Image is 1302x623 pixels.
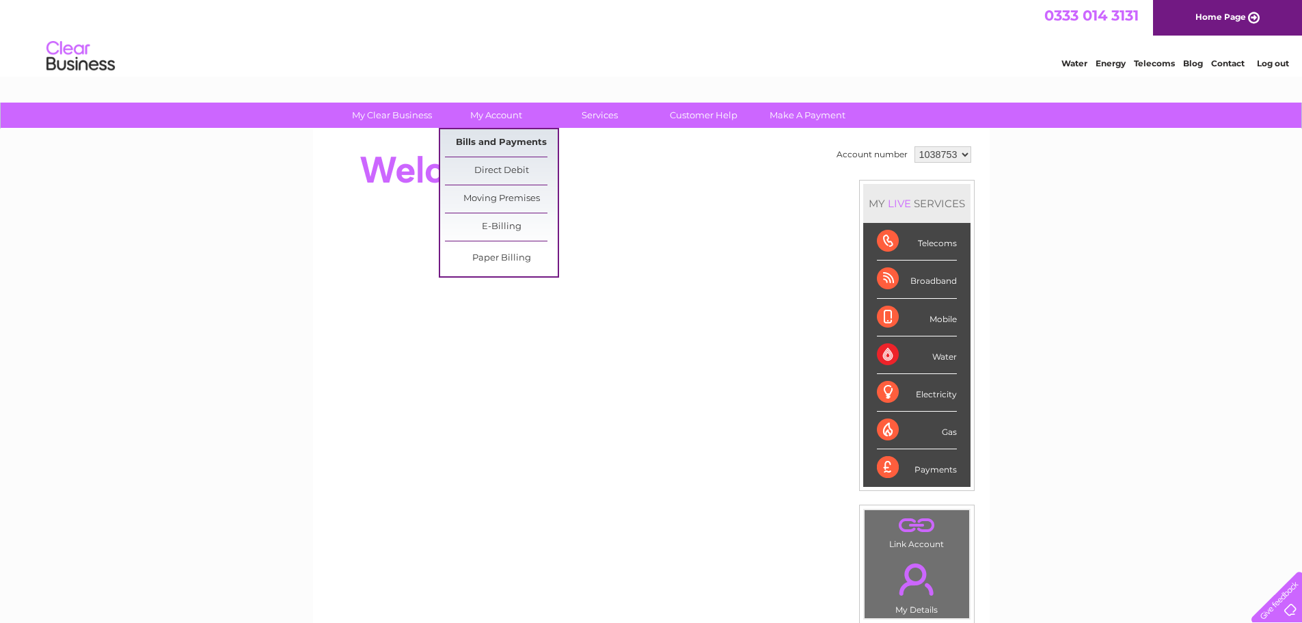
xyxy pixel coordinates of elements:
[1183,58,1203,68] a: Blog
[751,103,864,128] a: Make A Payment
[445,213,558,241] a: E-Billing
[877,374,957,412] div: Electricity
[885,197,914,210] div: LIVE
[647,103,760,128] a: Customer Help
[1096,58,1126,68] a: Energy
[445,129,558,157] a: Bills and Payments
[833,143,911,166] td: Account number
[877,336,957,374] div: Water
[877,299,957,336] div: Mobile
[1044,7,1139,24] a: 0333 014 3131
[1061,58,1087,68] a: Water
[445,157,558,185] a: Direct Debit
[868,555,966,603] a: .
[877,412,957,449] div: Gas
[863,184,971,223] div: MY SERVICES
[868,514,966,538] a: .
[543,103,656,128] a: Services
[1134,58,1175,68] a: Telecoms
[877,261,957,298] div: Broadband
[877,223,957,261] div: Telecoms
[864,552,970,619] td: My Details
[329,8,975,66] div: Clear Business is a trading name of Verastar Limited (registered in [GEOGRAPHIC_DATA] No. 3667643...
[439,103,552,128] a: My Account
[877,449,957,486] div: Payments
[1211,58,1245,68] a: Contact
[445,185,558,213] a: Moving Premises
[445,245,558,272] a: Paper Billing
[336,103,448,128] a: My Clear Business
[864,509,970,553] td: Link Account
[1257,58,1289,68] a: Log out
[46,36,116,77] img: logo.png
